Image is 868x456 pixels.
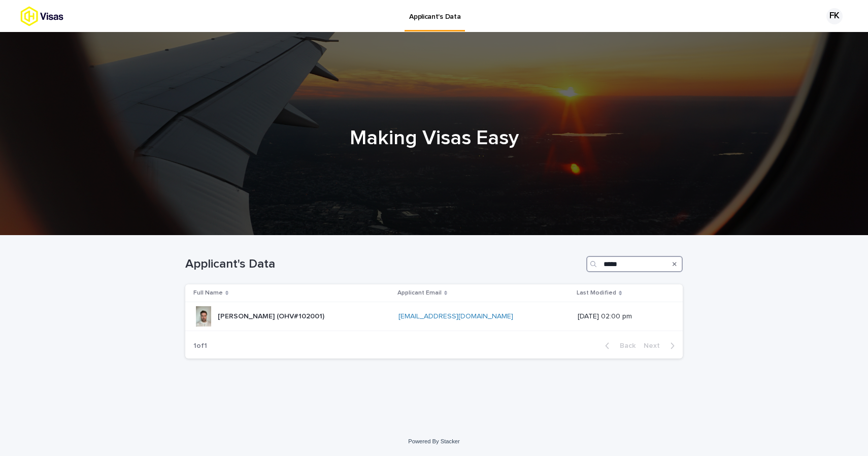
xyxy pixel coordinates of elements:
[826,8,843,24] div: FK
[577,287,616,299] p: Last Modified
[408,438,459,444] a: Powered By Stacker
[597,341,640,350] button: Back
[397,287,442,299] p: Applicant Email
[614,342,636,349] span: Back
[398,313,513,320] a: [EMAIL_ADDRESS][DOMAIN_NAME]
[218,310,326,321] p: [PERSON_NAME] (OHV#102001)
[644,342,666,349] span: Next
[578,312,666,321] p: [DATE] 02:00 pm
[586,256,683,272] input: Search
[640,341,683,350] button: Next
[185,334,215,359] p: 1 of 1
[193,287,223,299] p: Full Name
[185,126,683,150] h1: Making Visas Easy
[20,6,99,26] img: tx8HrbJQv2PFQx4TXEq5
[185,257,582,272] h1: Applicant's Data
[185,302,683,331] tr: [PERSON_NAME] (OHV#102001)[PERSON_NAME] (OHV#102001) [EMAIL_ADDRESS][DOMAIN_NAME] [DATE] 02:00 pm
